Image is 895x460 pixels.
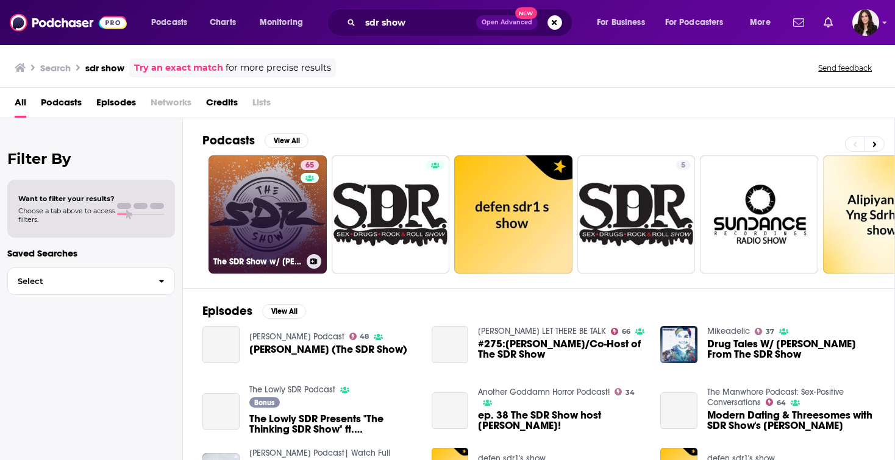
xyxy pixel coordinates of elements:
[819,12,838,33] a: Show notifications dropdown
[8,277,149,285] span: Select
[7,247,175,259] p: Saved Searches
[707,387,844,408] a: The Manwhore Podcast: Sex-Positive Conversations
[432,326,469,363] a: #275:Ralph Sutton/Co-Host of The SDR Show
[305,160,314,172] span: 65
[478,339,646,359] span: #275:[PERSON_NAME]/Co-Host of The SDR Show
[755,328,774,335] a: 37
[151,93,191,118] span: Networks
[515,7,537,19] span: New
[777,400,786,406] span: 64
[478,387,610,397] a: Another Goddamn Horror Podcast!
[134,61,223,75] a: Try an exact match
[7,267,175,295] button: Select
[15,93,26,118] a: All
[226,61,331,75] span: for more precise results
[202,13,243,32] a: Charts
[7,150,175,168] h2: Filter By
[657,13,741,32] button: open menu
[10,11,127,34] img: Podchaser - Follow, Share and Rate Podcasts
[478,410,646,431] a: ep. 38 The SDR Show host Ralph Sutton!
[249,414,417,434] span: The Lowly SDR Presents "The Thinking SDR Show" ft. [PERSON_NAME], [PERSON_NAME], [PERSON_NAME]
[852,9,879,36] span: Logged in as RebeccaShapiro
[254,399,274,406] span: Bonus
[676,160,690,170] a: 5
[707,410,875,431] span: Modern Dating & Threesomes with SDR Show's [PERSON_NAME]
[206,93,238,118] a: Credits
[41,93,82,118] a: Podcasts
[478,326,606,336] a: Dean Delray's LET THERE BE TALK
[96,93,136,118] a: Episodes
[251,13,319,32] button: open menu
[202,393,240,430] a: The Lowly SDR Presents "The Thinking SDR Show" ft. Nadir Mansor, Valerie Han, Erica Fabela
[249,384,335,395] a: The Lowly SDR Podcast
[202,133,255,148] h2: Podcasts
[40,62,71,74] h3: Search
[18,207,115,224] span: Choose a tab above to access filters.
[681,160,685,172] span: 5
[360,334,369,339] span: 48
[249,414,417,434] a: The Lowly SDR Presents "The Thinking SDR Show" ft. Nadir Mansor, Valerie Han, Erica Fabela
[252,93,271,118] span: Lists
[750,14,771,31] span: More
[210,14,236,31] span: Charts
[482,19,532,26] span: Open Advanced
[349,333,369,340] a: 48
[202,133,308,148] a: PodcastsView All
[611,328,630,335] a: 66
[665,14,724,31] span: For Podcasters
[249,344,407,355] span: [PERSON_NAME] (The SDR Show)
[707,339,875,359] span: Drug Tales W/ [PERSON_NAME] From The SDR Show
[788,12,809,33] a: Show notifications dropdown
[707,326,750,336] a: Mikeadelic
[707,339,875,359] a: Drug Tales W/ Ralph Sutton From The SDR Show
[18,194,115,203] span: Want to filter your results?
[626,390,635,395] span: 34
[852,9,879,36] button: Show profile menu
[249,331,344,342] a: Chuck Shute Podcast
[301,160,319,170] a: 65
[85,62,124,74] h3: sdr show
[766,398,786,406] a: 64
[202,303,306,319] a: EpisodesView All
[852,9,879,36] img: User Profile
[476,15,538,30] button: Open AdvancedNew
[202,326,240,363] a: Ralph Sutton (The SDR Show)
[660,392,697,430] a: Modern Dating & Threesomes with SDR Show's Ralph Sutton
[360,13,476,32] input: Search podcasts, credits, & more...
[265,133,308,148] button: View All
[202,303,252,319] h2: Episodes
[741,13,786,32] button: open menu
[478,339,646,359] a: #275:Ralph Sutton/Co-Host of The SDR Show
[622,329,630,334] span: 66
[213,257,302,267] h3: The SDR Show w/ [PERSON_NAME] and [PERSON_NAME]
[660,326,697,363] img: Drug Tales W/ Ralph Sutton From The SDR Show
[615,388,635,395] a: 34
[588,13,660,32] button: open menu
[577,155,696,274] a: 5
[432,392,469,430] a: ep. 38 The SDR Show host Ralph Sutton!
[260,14,303,31] span: Monitoring
[597,14,645,31] span: For Business
[262,304,306,319] button: View All
[151,14,187,31] span: Podcasts
[143,13,203,32] button: open menu
[815,63,875,73] button: Send feedback
[766,329,774,334] span: 37
[707,410,875,431] a: Modern Dating & Threesomes with SDR Show's Ralph Sutton
[478,410,646,431] span: ep. 38 The SDR Show host [PERSON_NAME]!
[209,155,327,274] a: 65The SDR Show w/ [PERSON_NAME] and [PERSON_NAME]
[249,344,407,355] a: Ralph Sutton (The SDR Show)
[338,9,584,37] div: Search podcasts, credits, & more...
